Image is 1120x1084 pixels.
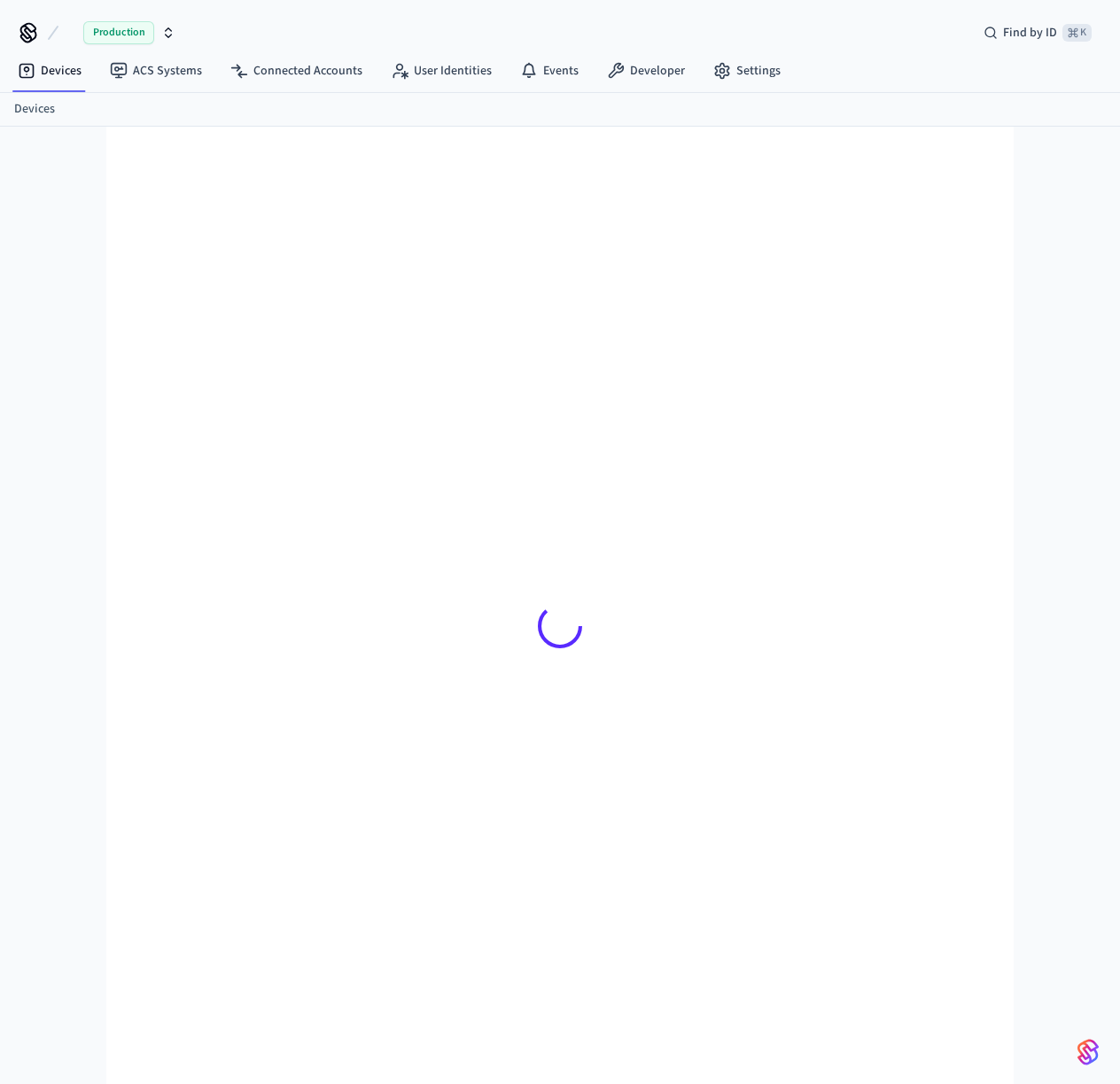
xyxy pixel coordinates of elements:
a: Developer [593,55,699,87]
a: ACS Systems [96,55,216,87]
span: ⌘ K [1062,24,1092,42]
a: Settings [699,55,795,87]
div: Find by ID⌘ K [969,17,1106,49]
img: SeamLogoGradient.69752ec5.svg [1077,1038,1099,1066]
a: User Identities [377,55,506,87]
a: Devices [4,55,96,87]
span: Find by ID [1003,24,1057,42]
a: Connected Accounts [216,55,377,87]
span: Production [83,21,154,44]
a: Events [506,55,593,87]
a: Devices [14,100,55,119]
